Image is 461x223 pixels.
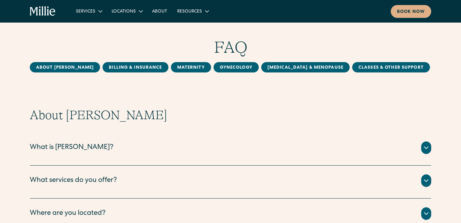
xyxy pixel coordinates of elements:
h2: About [PERSON_NAME] [30,108,431,123]
a: Gynecology [214,62,259,72]
div: What services do you offer? [30,176,117,186]
div: Resources [172,6,213,16]
a: home [30,6,56,16]
div: Services [71,6,107,16]
a: About [147,6,172,16]
div: Where are you located? [30,209,106,219]
a: MAternity [171,62,211,72]
div: Services [76,8,95,15]
div: Locations [112,8,136,15]
div: Book now [397,9,425,15]
a: Book now [391,5,431,18]
a: [MEDICAL_DATA] & Menopause [261,62,350,72]
div: Locations [107,6,147,16]
div: What is [PERSON_NAME]? [30,143,114,153]
a: Classes & Other Support [352,62,430,72]
h1: FAQ [30,38,431,57]
div: Resources [177,8,202,15]
a: Billing & Insurance [103,62,168,72]
a: About [PERSON_NAME] [30,62,100,72]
